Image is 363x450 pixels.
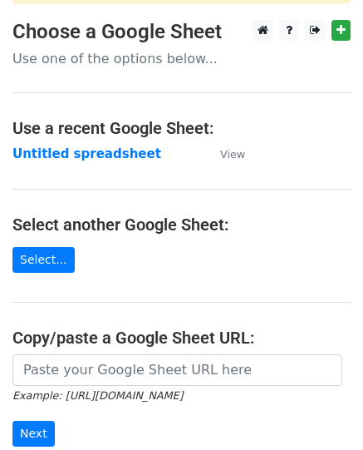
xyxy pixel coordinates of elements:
[12,146,161,161] a: Untitled spreadsheet
[12,50,351,67] p: Use one of the options below...
[12,328,351,348] h4: Copy/paste a Google Sheet URL:
[12,354,342,386] input: Paste your Google Sheet URL here
[12,247,75,273] a: Select...
[12,421,55,447] input: Next
[280,370,363,450] iframe: Chat Widget
[12,118,351,138] h4: Use a recent Google Sheet:
[12,389,183,402] small: Example: [URL][DOMAIN_NAME]
[12,20,351,44] h3: Choose a Google Sheet
[12,215,351,235] h4: Select another Google Sheet:
[220,148,245,161] small: View
[204,146,245,161] a: View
